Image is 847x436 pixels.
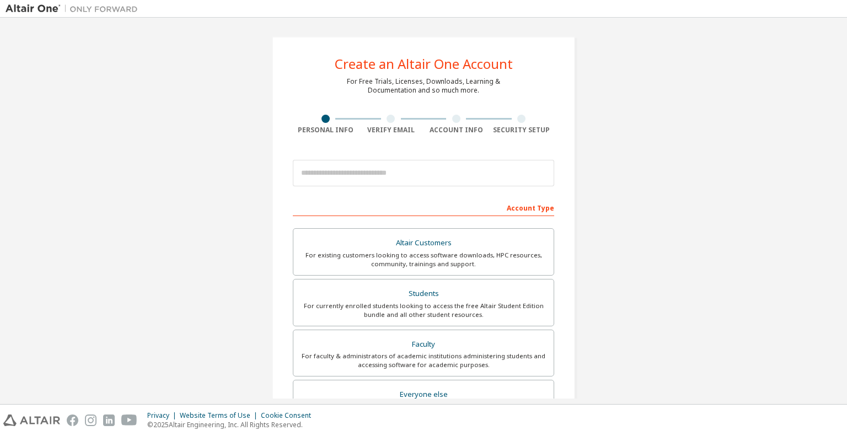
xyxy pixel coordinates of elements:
p: © 2025 Altair Engineering, Inc. All Rights Reserved. [147,420,318,429]
div: Cookie Consent [261,411,318,420]
img: Altair One [6,3,143,14]
div: Everyone else [300,387,547,402]
div: Create an Altair One Account [335,57,513,71]
img: facebook.svg [67,415,78,426]
div: Account Type [293,198,554,216]
div: For faculty & administrators of academic institutions administering students and accessing softwa... [300,352,547,369]
img: altair_logo.svg [3,415,60,426]
div: For existing customers looking to access software downloads, HPC resources, community, trainings ... [300,251,547,268]
div: Privacy [147,411,180,420]
div: Faculty [300,337,547,352]
div: Students [300,286,547,302]
div: Personal Info [293,126,358,134]
div: Website Terms of Use [180,411,261,420]
div: For currently enrolled students looking to access the free Altair Student Edition bundle and all ... [300,302,547,319]
img: linkedin.svg [103,415,115,426]
div: Altair Customers [300,235,547,251]
div: Verify Email [358,126,424,134]
img: instagram.svg [85,415,97,426]
div: For Free Trials, Licenses, Downloads, Learning & Documentation and so much more. [347,77,500,95]
div: Security Setup [489,126,555,134]
div: Account Info [423,126,489,134]
img: youtube.svg [121,415,137,426]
